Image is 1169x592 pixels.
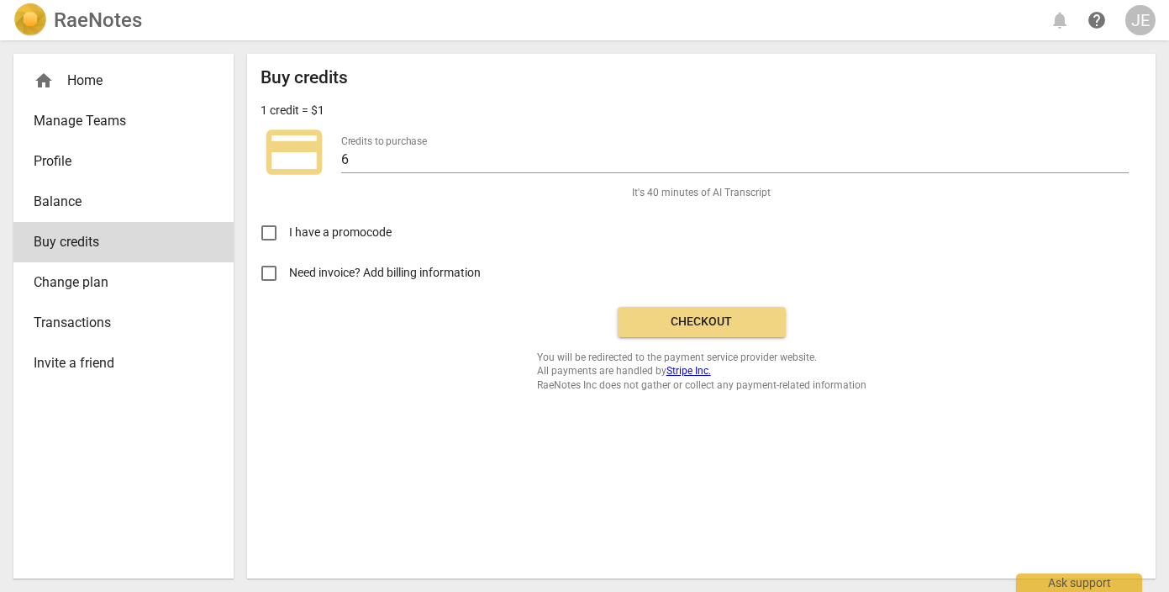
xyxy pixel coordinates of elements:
[1082,5,1112,35] a: Help
[13,3,142,37] a: LogoRaeNotes
[13,343,234,383] a: Invite a friend
[13,101,234,141] a: Manage Teams
[13,61,234,101] div: Home
[34,272,200,293] span: Change plan
[34,232,200,252] span: Buy credits
[34,151,200,172] span: Profile
[34,111,200,131] span: Manage Teams
[1016,573,1142,592] div: Ask support
[1125,5,1156,35] button: JE
[34,353,200,373] span: Invite a friend
[54,8,142,32] h2: RaeNotes
[631,314,772,330] span: Checkout
[1087,10,1107,30] span: help
[666,365,711,377] a: Stripe Inc.
[261,119,328,186] span: credit_card
[13,141,234,182] a: Profile
[13,303,234,343] a: Transactions
[537,351,866,393] span: You will be redirected to the payment service provider website. All payments are handled by RaeNo...
[13,222,234,262] a: Buy credits
[289,224,392,241] span: I have a promocode
[13,3,47,37] img: Logo
[34,71,54,91] span: home
[13,182,234,222] a: Balance
[261,67,348,88] h2: Buy credits
[34,313,200,333] span: Transactions
[34,71,200,91] div: Home
[261,102,324,119] p: 1 credit = $1
[13,262,234,303] a: Change plan
[289,264,483,282] span: Need invoice? Add billing information
[34,192,200,212] span: Balance
[618,307,786,337] button: Checkout
[341,136,427,146] label: Credits to purchase
[632,186,771,200] span: It's 40 minutes of AI Transcript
